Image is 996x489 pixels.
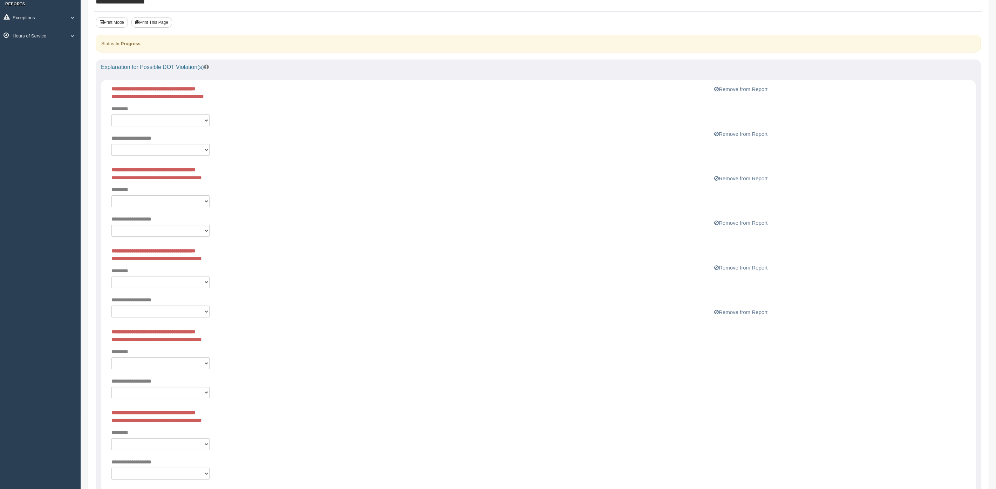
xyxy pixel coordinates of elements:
button: Print Mode [96,17,128,28]
button: Remove from Report [712,174,770,183]
button: Remove from Report [712,85,770,93]
button: Remove from Report [712,130,770,138]
button: Remove from Report [712,308,770,316]
div: Explanation for Possible DOT Violation(s) [96,60,981,75]
button: Print This Page [131,17,172,28]
strong: In Progress [115,41,141,46]
button: Remove from Report [712,264,770,272]
div: Status: [96,35,981,53]
button: Remove from Report [712,219,770,227]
